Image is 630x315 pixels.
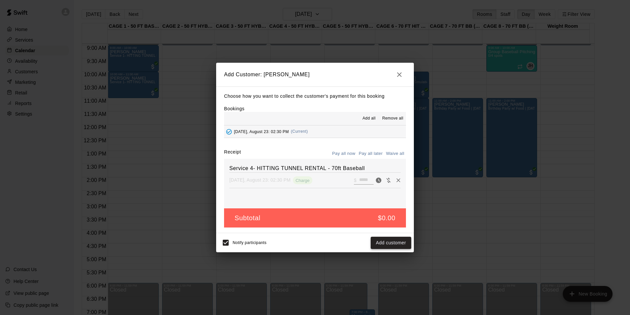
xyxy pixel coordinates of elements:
h2: Add Customer: [PERSON_NAME] [216,63,414,87]
button: Add all [358,113,380,124]
button: Waive all [384,149,406,159]
span: Waive payment [384,177,393,183]
button: Added - Collect Payment[DATE], August 23: 02:30 PM(Current) [224,125,406,138]
span: [DATE], August 23: 02:30 PM [234,129,289,134]
label: Bookings [224,106,244,111]
button: Added - Collect Payment [224,127,234,137]
button: Remove all [380,113,406,124]
button: Pay all now [330,149,357,159]
label: Receipt [224,149,241,159]
span: (Current) [291,129,308,134]
span: Notify participants [233,241,267,245]
h5: Subtotal [235,214,260,223]
h6: Service 4- HITTING TUNNEL RENTAL - 70ft Baseball [229,164,401,173]
button: Add customer [371,237,411,249]
h5: $0.00 [378,214,395,223]
button: Pay all later [357,149,385,159]
span: Add all [362,115,376,122]
button: Remove [393,175,403,185]
span: Pay now [374,177,384,183]
p: $ [354,177,357,184]
p: [DATE], August 23: 02:30 PM [229,177,291,183]
span: Remove all [382,115,403,122]
p: Choose how you want to collect the customer's payment for this booking [224,92,406,100]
